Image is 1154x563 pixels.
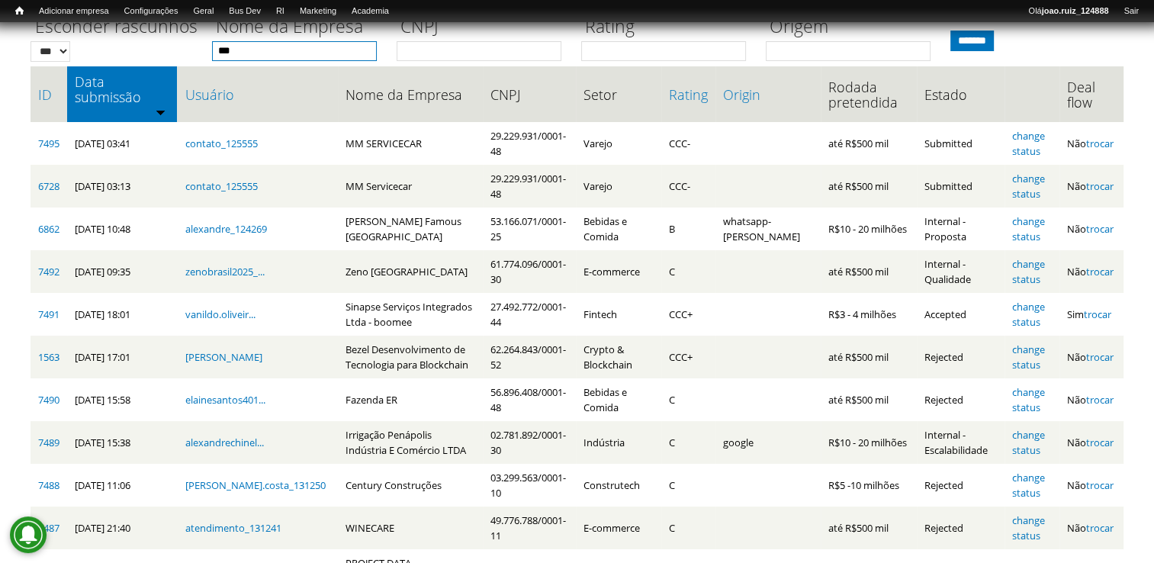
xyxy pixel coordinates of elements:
a: Olájoao.ruiz_124888 [1021,4,1116,19]
a: change status [1012,172,1045,201]
td: Construtech [576,464,662,507]
a: [PERSON_NAME] [185,350,262,364]
a: Adicionar empresa [31,4,117,19]
td: Sim [1059,293,1123,336]
td: Internal - Qualidade [917,250,1005,293]
a: Data submissão [75,74,169,105]
a: alexandrechinel... [185,436,263,449]
td: 53.166.071/0001-25 [483,208,576,250]
a: 1563 [38,350,59,364]
a: Origin [723,87,812,102]
a: change status [1012,343,1045,372]
a: Sair [1116,4,1146,19]
td: [DATE] 21:40 [67,507,177,549]
td: Accepted [917,293,1005,336]
td: [DATE] 15:58 [67,378,177,421]
td: até R$500 mil [821,507,917,549]
td: Não [1059,165,1123,208]
a: 6728 [38,179,59,193]
td: Rejected [917,464,1005,507]
td: MM Servicecar [338,165,483,208]
a: 7490 [38,393,59,407]
label: Esconder rascunhos [31,14,202,41]
a: elainesantos401... [185,393,265,407]
td: Irrigação Penápolis Indústria E Comércio LTDA [338,421,483,464]
td: 27.492.772/0001-44 [483,293,576,336]
td: Varejo [576,165,662,208]
a: 7488 [38,478,59,492]
th: Estado [917,66,1005,122]
a: contato_125555 [185,137,257,150]
td: Não [1059,336,1123,378]
td: Rejected [917,336,1005,378]
td: Indústria [576,421,662,464]
a: trocar [1086,436,1114,449]
td: Não [1059,208,1123,250]
th: CNPJ [483,66,576,122]
td: 03.299.563/0001-10 [483,464,576,507]
a: Marketing [292,4,344,19]
a: [PERSON_NAME].costa_131250 [185,478,325,492]
a: change status [1012,214,1045,243]
td: Não [1059,378,1123,421]
td: CCC+ [661,336,715,378]
a: change status [1012,129,1045,158]
td: MM SERVICECAR [338,122,483,165]
td: 62.264.843/0001-52 [483,336,576,378]
td: [DATE] 09:35 [67,250,177,293]
td: Sinapse Serviços Integrados Ltda - boomee [338,293,483,336]
a: 7487 [38,521,59,535]
td: Submitted [917,122,1005,165]
td: Não [1059,421,1123,464]
td: R$3 - 4 milhões [821,293,917,336]
td: 02.781.892/0001-30 [483,421,576,464]
td: [DATE] 15:38 [67,421,177,464]
a: trocar [1086,222,1114,236]
a: ID [38,87,59,102]
a: alexandre_124269 [185,222,266,236]
td: Fazenda ER [338,378,483,421]
a: atendimento_131241 [185,521,281,535]
a: Configurações [117,4,186,19]
td: Não [1059,507,1123,549]
a: Início [8,4,31,18]
a: RI [268,4,292,19]
td: Fintech [576,293,662,336]
label: CNPJ [397,14,571,41]
td: [DATE] 11:06 [67,464,177,507]
a: Rating [669,87,708,102]
label: Rating [581,14,756,41]
a: zenobrasil2025_... [185,265,264,278]
td: E-commerce [576,507,662,549]
a: trocar [1086,521,1114,535]
td: B [661,208,715,250]
td: [DATE] 03:13 [67,165,177,208]
td: Internal - Escalabilidade [917,421,1005,464]
th: Deal flow [1059,66,1123,122]
td: até R$500 mil [821,122,917,165]
td: Não [1059,464,1123,507]
td: Não [1059,250,1123,293]
td: Internal - Proposta [917,208,1005,250]
strong: joao.ruiz_124888 [1042,6,1109,15]
td: Bezel Desenvolvimento de Tecnologia para Blockchain [338,336,483,378]
td: 29.229.931/0001-48 [483,122,576,165]
td: C [661,250,715,293]
a: Usuário [185,87,330,102]
a: change status [1012,385,1045,414]
img: ordem crescente [156,107,166,117]
td: CCC- [661,122,715,165]
td: Bebidas e Comida [576,208,662,250]
td: Submitted [917,165,1005,208]
th: Rodada pretendida [821,66,917,122]
a: change status [1012,471,1045,500]
a: Academia [344,4,397,19]
a: vanildo.oliveir... [185,307,255,321]
td: Zeno [GEOGRAPHIC_DATA] [338,250,483,293]
td: Century Construções [338,464,483,507]
td: 29.229.931/0001-48 [483,165,576,208]
a: 7491 [38,307,59,321]
td: google [715,421,820,464]
td: Crypto & Blockchain [576,336,662,378]
a: change status [1012,257,1045,286]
